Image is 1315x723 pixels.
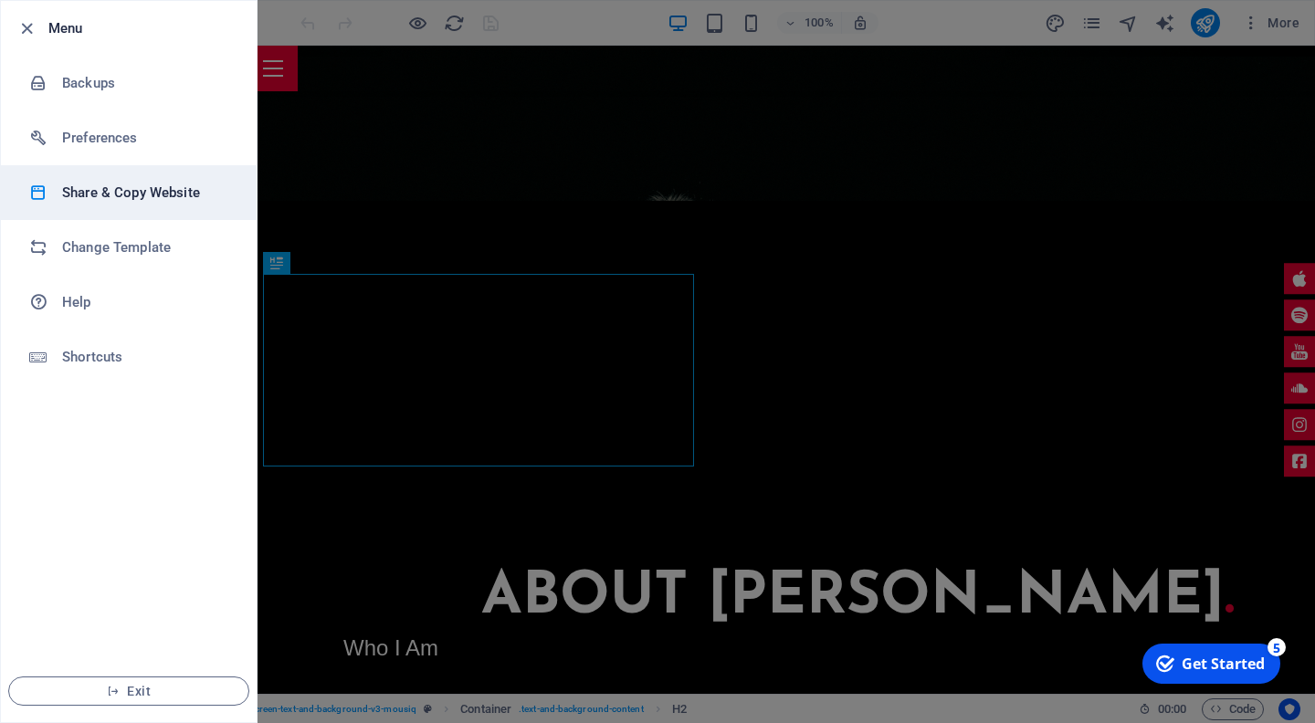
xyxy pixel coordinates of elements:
div: Get Started [45,17,128,37]
h6: Share & Copy Website [62,182,231,204]
h6: Help [62,291,231,313]
button: Exit [8,676,249,706]
h6: Backups [62,72,231,94]
div: 5 [131,2,149,20]
a: Help [1,275,257,330]
div: Get Started 5 items remaining, 0% complete [5,7,143,47]
h6: Menu [48,17,242,39]
h6: Change Template [62,236,231,258]
span: Exit [24,684,234,698]
h6: Preferences [62,127,231,149]
h6: Shortcuts [62,346,231,368]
